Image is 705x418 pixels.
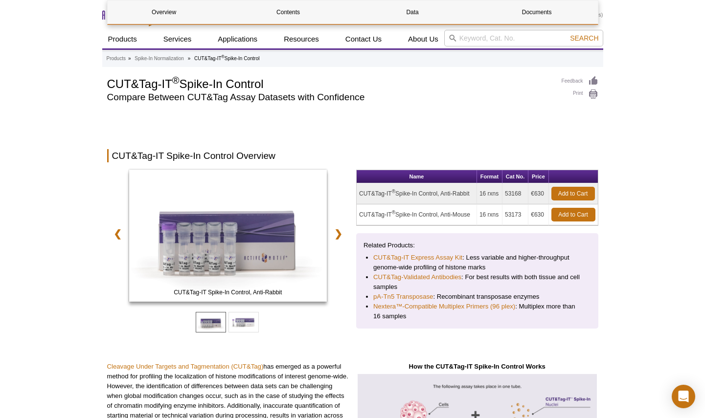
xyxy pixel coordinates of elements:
a: Feedback [562,76,598,87]
li: : For best results with both tissue and cell samples [373,272,581,292]
h1: CUT&Tag-IT Spike-In Control [107,76,552,90]
a: Data [356,0,469,24]
a: About Us [402,30,444,48]
a: Services [158,30,198,48]
sup: ® [392,189,395,194]
a: Contact Us [340,30,387,48]
span: CUT&Tag-IT Spike-In Control, Anti-Rabbit [131,287,325,297]
a: ❮ [107,222,128,245]
th: Name [357,170,477,183]
span: Search [570,34,598,42]
li: CUT&Tag-IT Spike-In Control [194,56,259,61]
li: » [128,56,131,61]
a: CUT&Tag-Validated Antibodies [373,272,461,282]
th: Cat No. [502,170,528,183]
li: : Recombinant transposase enzymes [373,292,581,302]
li: : Multiplex more than 16 samples [373,302,581,321]
div: Open Intercom Messenger [672,385,695,408]
a: CUT&Tag-IT Spike-In Control, Anti-Mouse [129,170,327,305]
li: : Less variable and higher-throughput genome-wide profiling of histone marks [373,253,581,272]
li: » [188,56,191,61]
img: CUT&Tag-IT Spike-In Control, Anti-Rabbit [129,170,327,302]
a: pA-Tn5 Transposase [373,292,433,302]
td: CUT&Tag-IT Spike-In Control, Anti-Rabbit [357,183,477,204]
input: Keyword, Cat. No. [444,30,603,46]
a: Spike-In Normalization [135,54,184,63]
a: Products [107,54,126,63]
a: Applications [212,30,263,48]
a: Documents [480,0,593,24]
td: 16 rxns [477,183,502,204]
button: Search [567,34,601,43]
td: €630 [528,183,548,204]
a: Contents [232,0,345,24]
strong: How the CUT&Tag-IT Spike-In Control Works [409,363,546,370]
th: Format [477,170,502,183]
a: Print [562,89,598,100]
a: Cleavage Under Targets and Tagmentation (CUT&Tag) [107,363,264,370]
td: 53168 [502,183,528,204]
a: Products [102,30,143,48]
a: CUT&Tag-IT Express Assay Kit [373,253,462,263]
p: Related Products: [364,241,591,250]
h2: CUT&Tag-IT Spike-In Control Overview [107,149,598,162]
td: CUT&Tag-IT Spike-In Control, Anti-Mouse [357,204,477,225]
td: 16 rxns [477,204,502,225]
td: 53173 [502,204,528,225]
td: €630 [528,204,548,225]
a: Resources [278,30,325,48]
a: ❯ [328,222,349,245]
a: Add to Cart [551,208,595,221]
sup: ® [222,54,225,59]
th: Price [528,170,548,183]
sup: ® [392,210,395,215]
a: Overview [108,0,221,24]
sup: ® [172,75,180,86]
a: Nextera™-Compatible Multiplex Primers (96 plex) [373,302,515,311]
h2: Compare Between CUT&Tag Assay Datasets with Confidence [107,93,552,102]
a: Add to Cart [551,187,595,200]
